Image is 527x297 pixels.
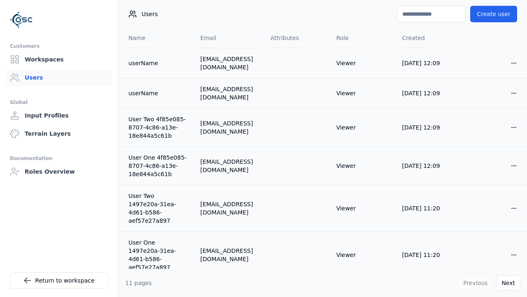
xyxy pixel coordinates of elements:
[128,192,187,225] a: User Two 1497e20a-31ea-4d61-b586-aef57e27a897
[336,123,389,132] div: Viewer
[125,280,152,286] span: 11 pages
[10,97,108,107] div: Global
[201,55,257,71] div: [EMAIL_ADDRESS][DOMAIN_NAME]
[402,162,455,170] div: [DATE] 12:09
[128,238,187,271] a: User One 1497e20a-31ea-4d61-b586-aef57e27a897
[7,51,112,68] a: Workspaces
[7,125,112,142] a: Terrain Layers
[128,115,187,140] a: User Two 4f85e085-8707-4c86-a13e-18e844a5c61b
[336,204,389,212] div: Viewer
[402,59,455,67] div: [DATE] 12:09
[128,89,187,97] a: userName
[7,69,112,86] a: Users
[10,153,108,163] div: Documentation
[7,163,112,180] a: Roles Overview
[128,59,187,67] a: userName
[264,28,330,48] th: Attributes
[201,158,257,174] div: [EMAIL_ADDRESS][DOMAIN_NAME]
[194,28,264,48] th: Email
[10,272,108,289] a: Return to workspace
[201,119,257,136] div: [EMAIL_ADDRESS][DOMAIN_NAME]
[142,10,158,18] span: Users
[336,89,389,97] div: Viewer
[128,153,187,178] a: User One 4f85e085-8707-4c86-a13e-18e844a5c61b
[119,28,194,48] th: Name
[336,251,389,259] div: Viewer
[201,85,257,101] div: [EMAIL_ADDRESS][DOMAIN_NAME]
[402,251,455,259] div: [DATE] 11:20
[336,59,389,67] div: Viewer
[336,162,389,170] div: Viewer
[402,123,455,132] div: [DATE] 12:09
[330,28,396,48] th: Role
[201,247,257,263] div: [EMAIL_ADDRESS][DOMAIN_NAME]
[201,200,257,217] div: [EMAIL_ADDRESS][DOMAIN_NAME]
[402,89,455,97] div: [DATE] 12:09
[10,8,33,31] img: Logo
[402,204,455,212] div: [DATE] 11:20
[395,28,461,48] th: Created
[10,41,108,51] div: Customers
[496,276,520,290] button: Next
[470,6,517,22] button: Create user
[7,107,112,124] a: Input Profiles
